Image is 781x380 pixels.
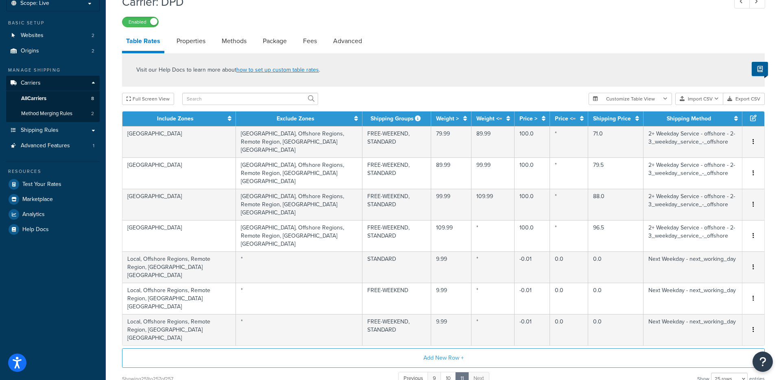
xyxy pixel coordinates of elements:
[122,283,236,314] td: Local, Offshore Regions, Remote Region, [GEOGRAPHIC_DATA] [GEOGRAPHIC_DATA]
[362,251,431,283] td: STANDARD
[6,106,100,121] li: Method Merging Rules
[550,314,588,345] td: 0.0
[21,48,39,55] span: Origins
[515,220,550,251] td: 100.0
[122,157,236,189] td: [GEOGRAPHIC_DATA]
[362,111,431,126] th: Shipping Groups
[122,251,236,283] td: Local, Offshore Regions, Remote Region, [GEOGRAPHIC_DATA] [GEOGRAPHIC_DATA]
[588,314,644,345] td: 0.0
[236,157,363,189] td: [GEOGRAPHIC_DATA], Offshore Regions, Remote Region, [GEOGRAPHIC_DATA] [GEOGRAPHIC_DATA]
[6,44,100,59] a: Origins2
[122,220,236,251] td: [GEOGRAPHIC_DATA]
[6,177,100,192] a: Test Your Rates
[515,251,550,283] td: -0.01
[471,189,515,220] td: 109.99
[431,126,471,157] td: 79.99
[91,95,94,102] span: 8
[6,76,100,122] li: Carriers
[753,352,773,372] button: Open Resource Center
[21,95,46,102] span: All Carriers
[6,222,100,237] a: Help Docs
[431,157,471,189] td: 89.99
[515,126,550,157] td: 100.0
[515,189,550,220] td: 100.0
[6,76,100,91] a: Carriers
[436,114,459,123] a: Weight >
[644,189,742,220] td: 2+ Weekday Service - offshore - 2-3_weekday_service_-_offshore
[675,93,723,105] button: Import CSV
[362,314,431,345] td: FREE-WEEKEND, STANDARD
[471,126,515,157] td: 89.99
[362,220,431,251] td: FREE-WEEKEND, STANDARD
[21,80,41,87] span: Carriers
[122,189,236,220] td: [GEOGRAPHIC_DATA]
[6,138,100,153] a: Advanced Features1
[6,44,100,59] li: Origins
[431,283,471,314] td: 9.99
[236,66,319,74] a: how to set up custom table rates
[588,157,644,189] td: 79.5
[6,67,100,74] div: Manage Shipping
[593,114,631,123] a: Shipping Price
[644,251,742,283] td: Next Weekday - next_working_day
[218,31,251,51] a: Methods
[92,48,94,55] span: 2
[6,91,100,106] a: AllCarriers8
[362,126,431,157] td: FREE-WEEKEND, STANDARD
[362,157,431,189] td: FREE-WEEKEND, STANDARD
[515,283,550,314] td: -0.01
[644,157,742,189] td: 2+ Weekday Service - offshore - 2-3_weekday_service_-_offshore
[6,138,100,153] li: Advanced Features
[588,126,644,157] td: 71.0
[6,207,100,222] a: Analytics
[752,62,768,76] button: Show Help Docs
[122,126,236,157] td: [GEOGRAPHIC_DATA]
[122,31,164,53] a: Table Rates
[91,110,94,117] span: 2
[471,157,515,189] td: 99.99
[644,126,742,157] td: 2+ Weekday Service - offshore - 2-3_weekday_service_-_offshore
[555,114,576,123] a: Price <=
[277,114,314,123] a: Exclude Zones
[519,114,537,123] a: Price >
[6,20,100,26] div: Basic Setup
[299,31,321,51] a: Fees
[588,251,644,283] td: 0.0
[22,181,61,188] span: Test Your Rates
[550,283,588,314] td: 0.0
[431,251,471,283] td: 9.99
[122,348,765,368] button: Add New Row +
[515,314,550,345] td: -0.01
[22,196,53,203] span: Marketplace
[588,283,644,314] td: 0.0
[22,211,45,218] span: Analytics
[182,93,318,105] input: Search
[6,168,100,175] div: Resources
[431,220,471,251] td: 109.99
[588,220,644,251] td: 96.5
[6,192,100,207] a: Marketplace
[6,106,100,121] a: Method Merging Rules2
[6,123,100,138] a: Shipping Rules
[21,32,44,39] span: Websites
[329,31,366,51] a: Advanced
[362,283,431,314] td: FREE-WEEKEND
[431,189,471,220] td: 99.99
[667,114,711,123] a: Shipping Method
[259,31,291,51] a: Package
[476,114,502,123] a: Weight <=
[122,93,174,105] button: Full Screen View
[157,114,194,123] a: Include Zones
[550,251,588,283] td: 0.0
[236,189,363,220] td: [GEOGRAPHIC_DATA], Offshore Regions, Remote Region, [GEOGRAPHIC_DATA] [GEOGRAPHIC_DATA]
[93,142,94,149] span: 1
[723,93,765,105] button: Export CSV
[589,93,672,105] button: Customize Table View
[644,283,742,314] td: Next Weekday - next_working_day
[644,220,742,251] td: 2+ Weekday Service - offshore - 2-3_weekday_service_-_offshore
